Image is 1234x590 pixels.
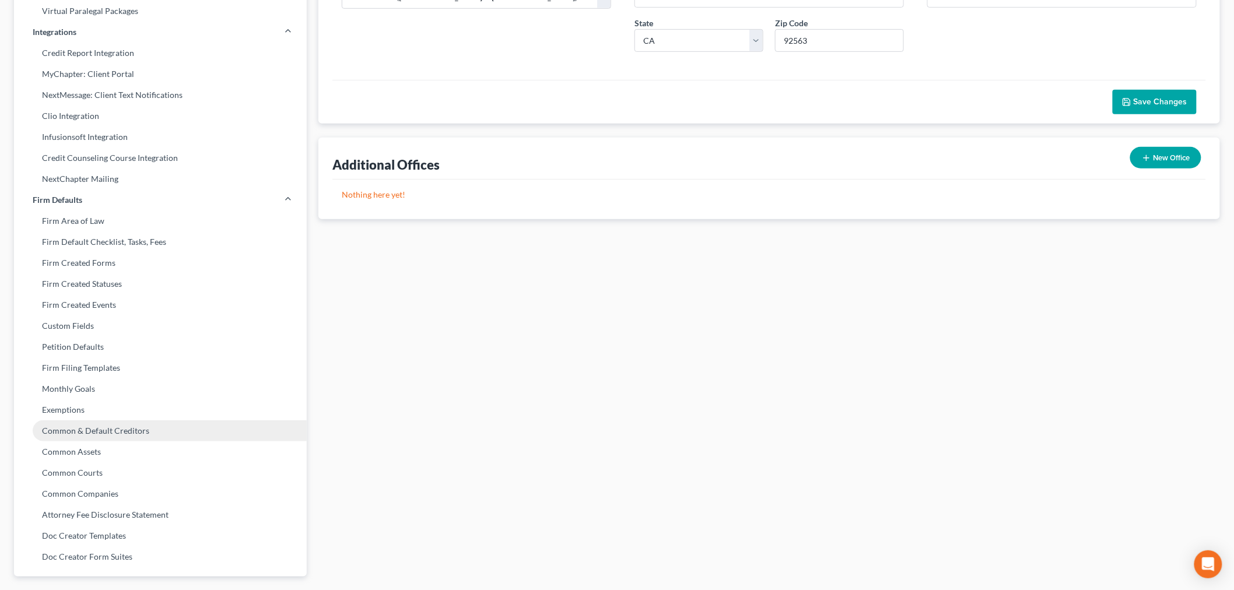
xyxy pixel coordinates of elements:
a: NextMessage: Client Text Notifications [14,85,307,106]
a: Doc Creator Form Suites [14,546,307,567]
a: Common & Default Creditors [14,420,307,441]
a: NextChapter Mailing [14,168,307,189]
a: Credit Report Integration [14,43,307,64]
span: Firm Defaults [33,194,82,206]
a: Petition Defaults [14,336,307,357]
a: Virtual Paralegal Packages [14,1,307,22]
a: Common Assets [14,441,307,462]
a: Attorney Fee Disclosure Statement [14,504,307,525]
a: Firm Created Forms [14,252,307,273]
label: State [634,17,653,29]
button: Save Changes [1113,90,1197,114]
a: Exemptions [14,399,307,420]
p: Nothing here yet! [342,189,1197,201]
a: Common Companies [14,483,307,504]
div: Open Intercom Messenger [1194,550,1222,578]
label: Zip Code [775,17,808,29]
a: Firm Default Checklist, Tasks, Fees [14,231,307,252]
a: Firm Area of Law [14,210,307,231]
a: Integrations [14,22,307,43]
a: MyChapter: Client Portal [14,64,307,85]
span: Save Changes [1134,97,1187,107]
button: New Office [1130,147,1201,168]
a: Firm Created Events [14,294,307,315]
input: XXXXX [775,29,904,52]
a: Clio Integration [14,106,307,127]
a: Custom Fields [14,315,307,336]
span: Integrations [33,26,76,38]
a: Doc Creator Templates [14,525,307,546]
a: Firm Filing Templates [14,357,307,378]
a: Monthly Goals [14,378,307,399]
div: Additional Offices [332,156,440,173]
a: Common Courts [14,462,307,483]
a: Firm Created Statuses [14,273,307,294]
a: Firm Defaults [14,189,307,210]
a: Credit Counseling Course Integration [14,147,307,168]
a: Infusionsoft Integration [14,127,307,147]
